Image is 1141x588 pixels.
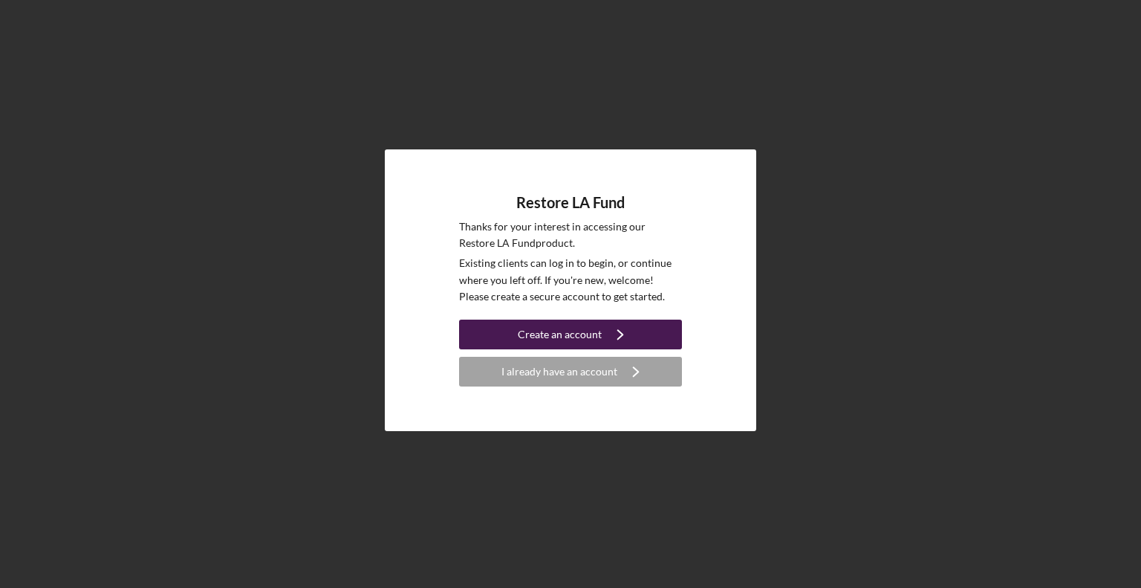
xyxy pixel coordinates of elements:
[518,320,602,349] div: Create an account
[459,320,682,353] a: Create an account
[516,194,625,211] h4: Restore LA Fund
[459,255,682,305] p: Existing clients can log in to begin, or continue where you left off. If you're new, welcome! Ple...
[501,357,617,387] div: I already have an account
[459,320,682,349] button: Create an account
[459,219,682,252] p: Thanks for your interest in accessing our Restore LA Fund product.
[459,357,682,387] button: I already have an account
